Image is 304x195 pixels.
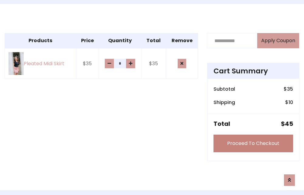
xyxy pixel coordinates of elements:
span: 35 [287,86,293,92]
th: Quantity [99,33,141,49]
h6: Subtotal [213,86,235,92]
th: Total [142,33,166,49]
h5: Total [213,120,230,127]
h6: $ [285,99,293,105]
h6: $ [284,86,293,92]
button: Apply Coupon [257,33,299,48]
a: Proceed To Checkout [213,135,293,152]
th: Price [76,33,99,49]
th: Products [5,33,76,49]
span: 10 [289,99,293,106]
h5: $ [281,120,293,127]
th: Remove [166,33,198,49]
h4: Cart Summary [213,67,293,75]
h6: Shipping [213,99,235,105]
a: Pleated Midi Skirt [9,52,72,75]
span: 45 [285,119,293,128]
td: $35 [142,48,166,79]
td: $35 [76,48,99,79]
